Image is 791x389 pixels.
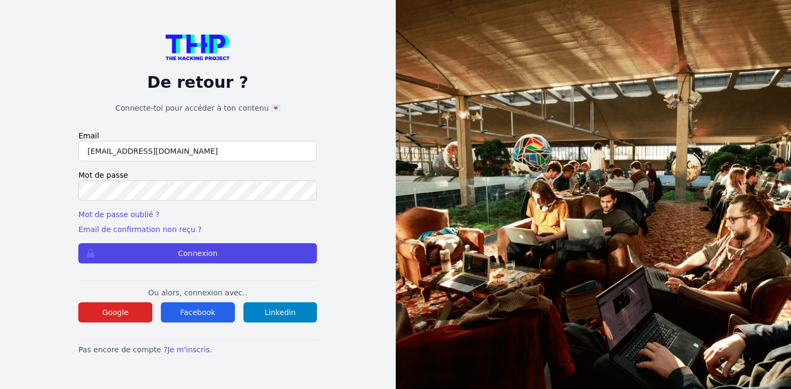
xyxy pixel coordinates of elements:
[78,170,317,180] label: Mot de passe
[78,225,201,234] a: Email de confirmation non reçu ?
[78,130,317,141] label: Email
[78,210,159,219] a: Mot de passe oublié ?
[78,344,317,355] p: Pas encore de compte ?
[166,35,230,60] img: logo
[78,302,152,322] button: Google
[78,103,317,113] h1: Connecte-toi pour accéder à ton contenu 💌
[161,302,235,322] button: Facebook
[78,287,317,298] p: Ou alors, connexion avec..
[78,243,317,263] button: Connexion
[167,345,212,354] a: Je m'inscris.
[78,141,317,161] input: Email
[243,302,317,322] button: Linkedin
[78,73,317,92] p: De retour ?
